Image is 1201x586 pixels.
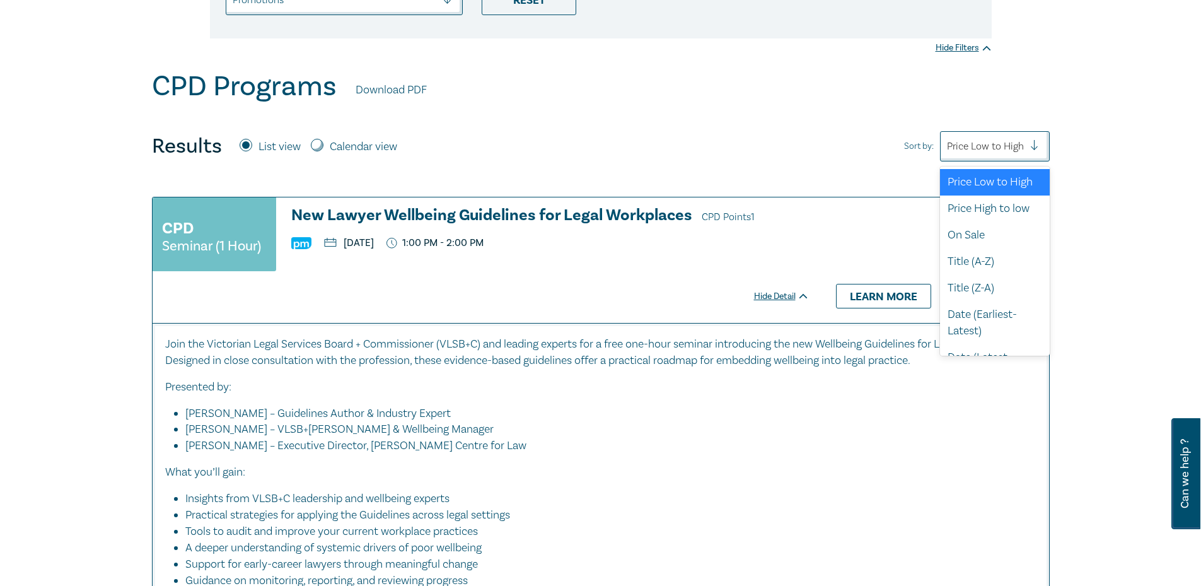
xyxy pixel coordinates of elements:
div: Price Low to High [940,169,1050,196]
div: Price High to low [940,196,1050,222]
img: Practice Management & Business Skills [291,237,311,249]
h3: New Lawyer Wellbeing Guidelines for Legal Workplaces [291,207,809,226]
a: Download PDF [356,82,427,98]
li: Support for early-career lawyers through meaningful change [185,556,1024,573]
h4: Results [152,134,222,159]
p: Presented by: [165,379,1036,396]
span: Sort by: [904,139,934,153]
div: Hide Detail [754,290,823,303]
p: 1:00 PM - 2:00 PM [386,237,484,249]
p: Join the Victorian Legal Services Board + Commissioner (VLSB+C) and leading experts for a free on... [165,336,1036,369]
li: Practical strategies for applying the Guidelines across legal settings [185,507,1024,524]
div: Date (Latest-Earliest) [940,344,1050,387]
li: [PERSON_NAME] – Executive Director, [PERSON_NAME] Centre for Law [185,438,1036,454]
div: Hide Filters [936,42,992,54]
h1: CPD Programs [152,70,337,103]
li: [PERSON_NAME] – Guidelines Author & Industry Expert [185,406,1024,422]
label: List view [258,139,301,155]
small: Seminar (1 Hour) [162,240,261,252]
p: [DATE] [324,238,374,248]
li: A deeper understanding of systemic drivers of poor wellbeing [185,540,1024,556]
h3: CPD [162,217,194,240]
li: Insights from VLSB+C leadership and wellbeing experts [185,491,1024,507]
div: Title (Z-A) [940,275,1050,302]
div: Title (A-Z) [940,249,1050,275]
label: Calendar view [330,139,397,155]
a: Learn more [836,284,931,308]
span: CPD Points 1 [702,211,755,223]
input: Sort by [947,139,949,153]
li: [PERSON_NAME] – VLSB+[PERSON_NAME] & Wellbeing Manager [185,421,1024,438]
p: What you’ll gain: [165,464,1036,481]
span: Can we help ? [1179,426,1191,522]
div: Hide All Details [152,171,1050,187]
div: Date (Earliest-Latest) [940,302,1050,344]
a: New Lawyer Wellbeing Guidelines for Legal Workplaces CPD Points1 [291,207,809,226]
li: Tools to audit and improve your current workplace practices [185,524,1024,540]
div: On Sale [940,222,1050,249]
